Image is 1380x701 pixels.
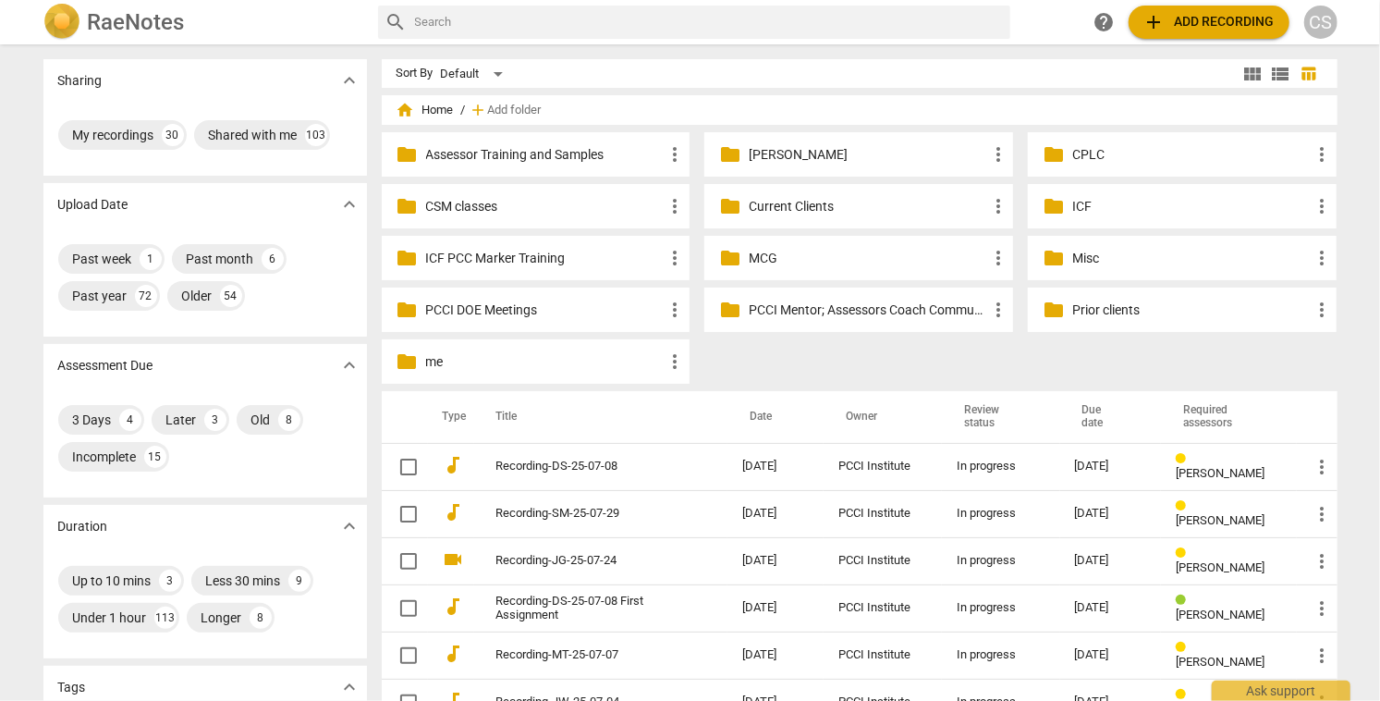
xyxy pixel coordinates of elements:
span: add [470,101,488,119]
div: Less 30 mins [206,572,281,590]
span: Review status: completed [1176,594,1193,608]
span: folder [397,195,419,217]
a: Recording-DS-25-07-08 [496,460,677,473]
span: [PERSON_NAME] [1176,655,1264,669]
div: In progress [957,507,1044,521]
button: Upload [1129,6,1289,39]
span: more_vert [1312,503,1334,525]
span: more_vert [1311,247,1333,269]
p: Current Clients [749,197,987,216]
span: more_vert [987,195,1009,217]
span: audiotrack [443,454,465,476]
div: [DATE] [1075,648,1146,662]
div: Past month [187,250,254,268]
span: Review status: in progress [1176,641,1193,655]
div: Ask support [1212,681,1350,701]
span: / [461,104,466,117]
th: Required assessors [1161,391,1296,443]
span: folder [1043,299,1065,321]
p: Misc [1072,249,1311,268]
span: audiotrack [443,501,465,523]
div: Past week [73,250,132,268]
span: more_vert [987,143,1009,166]
div: In progress [957,460,1044,473]
span: expand_more [338,69,360,92]
span: folder [397,299,419,321]
span: folder [397,350,419,373]
button: Show more [336,67,363,94]
th: Review status [942,391,1059,443]
button: List view [1267,60,1295,88]
span: more_vert [987,247,1009,269]
p: Duration [58,517,108,536]
span: folder [719,195,741,217]
div: In progress [957,554,1044,568]
span: more_vert [664,143,686,166]
div: 15 [144,446,166,468]
span: table_chart [1300,65,1317,82]
div: Under 1 hour [73,609,147,627]
th: Due date [1060,391,1161,443]
a: Recording-DS-25-07-08 First Assignment [496,595,677,622]
span: more_vert [1311,143,1333,166]
div: Past year [73,287,128,305]
span: folder [397,247,419,269]
a: Recording-MT-25-07-07 [496,648,677,662]
div: 54 [220,285,242,307]
div: My recordings [73,126,154,144]
span: Review status: in progress [1176,499,1193,513]
span: add [1143,11,1166,33]
div: Later [166,411,197,429]
button: Table view [1295,60,1323,88]
p: Prior clients [1072,301,1311,320]
div: Older [182,287,213,305]
span: more_vert [987,299,1009,321]
span: folder [1043,143,1065,166]
span: expand_more [338,515,360,537]
p: Assessor Training and Samples [426,145,665,165]
div: 1 [140,248,162,270]
div: 72 [135,285,157,307]
span: [PERSON_NAME] [1176,513,1264,527]
span: home [397,101,415,119]
td: [DATE] [727,584,824,632]
span: more_vert [1311,299,1333,321]
th: Title [474,391,728,443]
th: Type [428,391,474,443]
span: Review status: in progress [1176,547,1193,560]
div: Default [441,59,509,89]
div: [DATE] [1075,554,1146,568]
p: Upload Date [58,195,128,215]
span: more_vert [664,195,686,217]
a: LogoRaeNotes [43,4,363,41]
button: CS [1304,6,1337,39]
span: folder [397,143,419,166]
p: PCCI DOE Meetings [426,301,665,320]
th: Owner [824,391,942,443]
span: more_vert [1312,550,1334,572]
div: PCCI Institute [838,460,927,473]
button: Show more [336,351,363,379]
span: [PERSON_NAME] [1176,560,1264,574]
div: 113 [154,607,177,629]
span: folder [719,299,741,321]
span: [PERSON_NAME] [1176,608,1264,621]
p: Becket-McInroy [749,145,987,165]
span: view_list [1270,63,1292,85]
div: Longer [202,609,242,627]
span: videocam [443,548,465,571]
p: me [426,352,665,372]
div: 8 [250,607,272,629]
span: help [1093,11,1116,33]
p: MCG [749,249,987,268]
a: Recording-JG-25-07-24 [496,554,677,568]
span: Add recording [1143,11,1275,33]
div: PCCI Institute [838,648,927,662]
span: audiotrack [443,643,465,665]
div: PCCI Institute [838,601,927,615]
p: Assessment Due [58,356,153,375]
span: audiotrack [443,596,465,618]
th: Date [727,391,824,443]
button: Show more [336,191,363,218]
